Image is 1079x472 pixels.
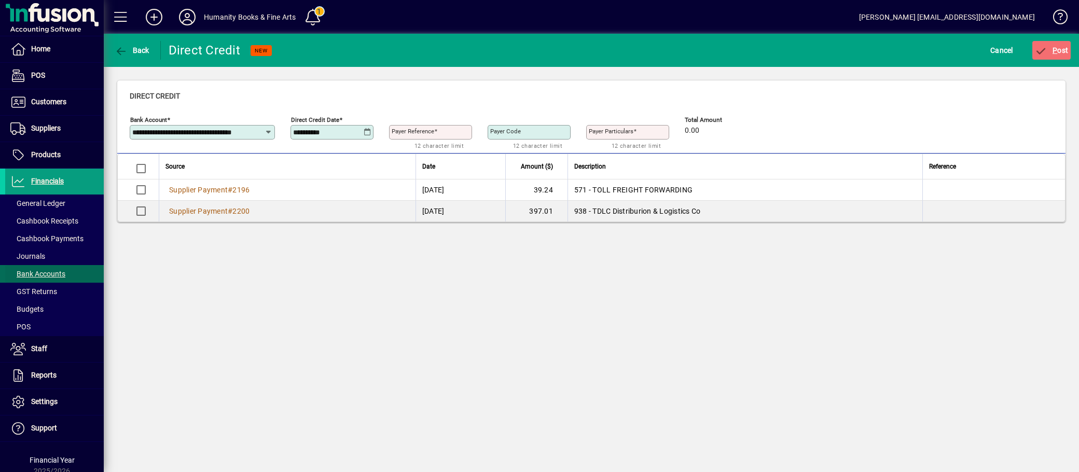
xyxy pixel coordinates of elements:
[228,207,232,215] span: #
[505,179,568,201] td: 39.24
[5,389,104,415] a: Settings
[5,283,104,300] a: GST Returns
[169,42,240,59] div: Direct Credit
[10,305,44,313] span: Budgets
[104,41,161,60] app-page-header-button: Back
[574,161,606,172] span: Description
[490,128,521,135] mat-label: Payer Code
[685,117,747,123] span: Total Amount
[392,128,434,135] mat-label: Payer Reference
[5,363,104,388] a: Reports
[10,199,65,207] span: General Ledger
[165,205,253,217] a: Supplier Payment#2200
[574,186,693,194] span: 571 - TOLL FREIGHT FORWARDING
[416,201,505,221] td: [DATE]
[228,186,232,194] span: #
[130,92,180,100] span: Direct Credit
[5,116,104,142] a: Suppliers
[5,336,104,362] a: Staff
[513,140,562,151] mat-hint: 12 character limit
[137,8,171,26] button: Add
[5,195,104,212] a: General Ledger
[31,177,64,185] span: Financials
[165,161,409,172] div: Source
[988,41,1016,60] button: Cancel
[115,46,149,54] span: Back
[5,89,104,115] a: Customers
[232,186,250,194] span: 2196
[521,161,553,172] span: Amount ($)
[5,247,104,265] a: Journals
[5,36,104,62] a: Home
[589,128,633,135] mat-label: Payer Particulars
[685,127,699,135] span: 0.00
[1045,2,1066,36] a: Knowledge Base
[5,265,104,283] a: Bank Accounts
[10,234,84,243] span: Cashbook Payments
[5,63,104,89] a: POS
[10,252,45,260] span: Journals
[859,9,1035,25] div: [PERSON_NAME] [EMAIL_ADDRESS][DOMAIN_NAME]
[232,207,250,215] span: 2200
[31,397,58,406] span: Settings
[990,42,1013,59] span: Cancel
[31,344,47,353] span: Staff
[204,9,296,25] div: Humanity Books & Fine Arts
[31,124,61,132] span: Suppliers
[291,116,339,123] mat-label: Direct Credit Date
[165,184,253,196] a: Supplier Payment#2196
[574,207,701,215] span: 938 - TDLC Distriburion & Logistics Co
[612,140,661,151] mat-hint: 12 character limit
[31,71,45,79] span: POS
[422,161,499,172] div: Date
[112,41,152,60] button: Back
[414,140,464,151] mat-hint: 12 character limit
[10,270,65,278] span: Bank Accounts
[169,186,228,194] span: Supplier Payment
[5,300,104,318] a: Budgets
[5,230,104,247] a: Cashbook Payments
[10,217,78,225] span: Cashbook Receipts
[10,287,57,296] span: GST Returns
[169,207,228,215] span: Supplier Payment
[929,161,956,172] span: Reference
[1053,46,1057,54] span: P
[416,179,505,201] td: [DATE]
[30,456,75,464] span: Financial Year
[130,116,167,123] mat-label: Bank Account
[5,212,104,230] a: Cashbook Receipts
[31,98,66,106] span: Customers
[505,201,568,221] td: 397.01
[1035,46,1069,54] span: ost
[1032,41,1071,60] button: Post
[929,161,1052,172] div: Reference
[512,161,562,172] div: Amount ($)
[31,371,57,379] span: Reports
[31,45,50,53] span: Home
[255,47,268,54] span: NEW
[574,161,916,172] div: Description
[5,318,104,336] a: POS
[5,142,104,168] a: Products
[171,8,204,26] button: Profile
[31,150,61,159] span: Products
[165,161,185,172] span: Source
[5,415,104,441] a: Support
[10,323,31,331] span: POS
[422,161,435,172] span: Date
[31,424,57,432] span: Support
